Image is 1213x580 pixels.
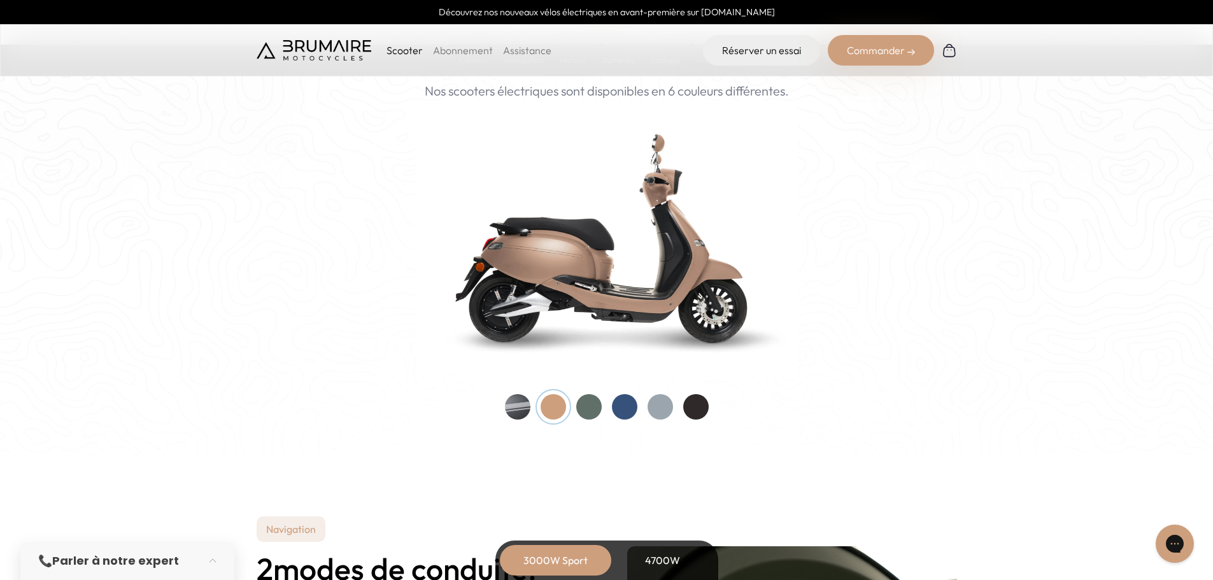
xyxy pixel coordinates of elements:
div: 4700W [612,545,714,576]
p: Nos scooters électriques sont disponibles en 6 couleurs différentes. [425,81,789,101]
img: Panier [942,43,957,58]
div: 3000W Sport [505,545,607,576]
img: right-arrow-2.png [907,48,915,56]
a: Assistance [503,44,551,57]
p: Scooter [387,43,423,58]
a: Réserver un essai [703,35,820,66]
iframe: Gorgias live chat messenger [1149,520,1200,567]
p: Navigation [257,516,325,542]
img: Brumaire Motocycles [257,40,371,60]
a: Abonnement [433,44,493,57]
div: Commander [828,35,934,66]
